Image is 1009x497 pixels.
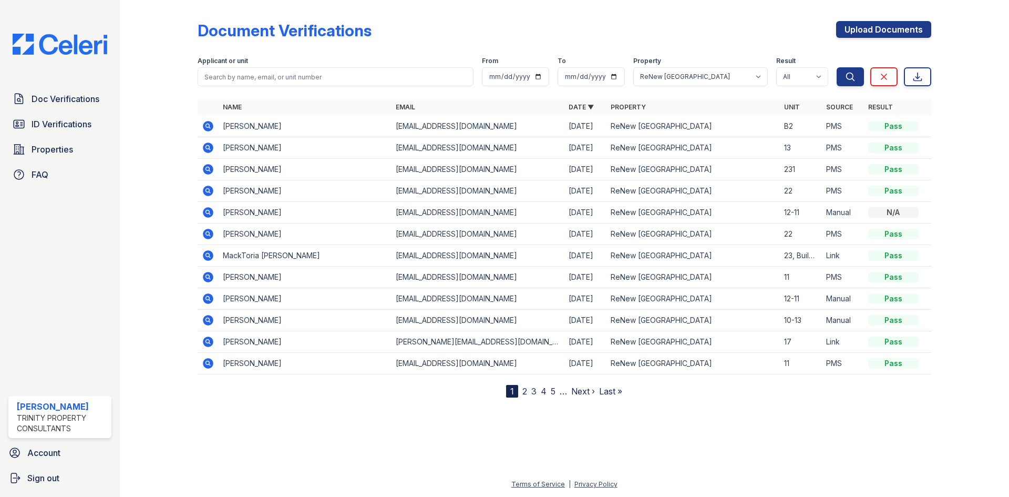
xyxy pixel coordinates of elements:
td: 11 [780,353,822,374]
td: [PERSON_NAME] [219,331,392,353]
a: Email [396,103,415,111]
td: [EMAIL_ADDRESS][DOMAIN_NAME] [392,180,564,202]
td: 11 [780,267,822,288]
td: ReNew [GEOGRAPHIC_DATA] [606,267,779,288]
td: PMS [822,353,864,374]
span: Properties [32,143,73,156]
a: Doc Verifications [8,88,111,109]
td: ReNew [GEOGRAPHIC_DATA] [606,224,779,245]
td: [EMAIL_ADDRESS][DOMAIN_NAME] [392,353,564,374]
td: 12-11 [780,202,822,224]
td: 231 [780,159,822,180]
div: Pass [868,315,919,326]
td: PMS [822,180,864,202]
input: Search by name, email, or unit number [198,67,473,86]
td: 13 [780,137,822,159]
td: [DATE] [564,137,606,159]
td: ReNew [GEOGRAPHIC_DATA] [606,245,779,267]
td: 22 [780,224,822,245]
td: [EMAIL_ADDRESS][DOMAIN_NAME] [392,310,564,331]
td: PMS [822,137,864,159]
td: ReNew [GEOGRAPHIC_DATA] [606,137,779,159]
div: Pass [868,143,919,153]
td: [PERSON_NAME] [219,353,392,374]
td: [DATE] [564,224,606,245]
span: Doc Verifications [32,93,99,105]
div: [PERSON_NAME] [17,400,107,413]
div: Pass [868,229,919,239]
div: Pass [868,337,919,347]
td: ReNew [GEOGRAPHIC_DATA] [606,288,779,310]
a: Source [826,103,853,111]
a: Property [611,103,646,111]
td: [DATE] [564,267,606,288]
div: 1 [506,385,518,398]
span: ID Verifications [32,118,91,130]
a: Upload Documents [836,21,931,38]
td: [PERSON_NAME] [219,116,392,137]
td: ReNew [GEOGRAPHIC_DATA] [606,331,779,353]
td: ReNew [GEOGRAPHIC_DATA] [606,310,779,331]
td: [DATE] [564,331,606,353]
td: ReNew [GEOGRAPHIC_DATA] [606,116,779,137]
img: CE_Logo_Blue-a8612792a0a2168367f1c8372b55b34899dd931a85d93a1a3d3e32e68fde9ad4.png [4,34,116,55]
td: [EMAIL_ADDRESS][DOMAIN_NAME] [392,245,564,267]
td: Link [822,245,864,267]
a: 3 [531,386,537,397]
td: [PERSON_NAME] [219,180,392,202]
span: Account [27,447,60,459]
a: 2 [522,386,527,397]
td: [DATE] [564,202,606,224]
td: Manual [822,202,864,224]
a: Unit [784,103,800,111]
div: Document Verifications [198,21,372,40]
a: ID Verifications [8,114,111,135]
label: Property [633,57,661,65]
td: [DATE] [564,245,606,267]
td: [PERSON_NAME] [219,310,392,331]
label: Result [776,57,796,65]
div: Pass [868,250,919,261]
td: MackToria [PERSON_NAME] [219,245,392,267]
div: Pass [868,272,919,282]
span: … [560,385,567,398]
label: Applicant or unit [198,57,248,65]
td: [DATE] [564,116,606,137]
td: [PERSON_NAME] [219,224,392,245]
div: Pass [868,164,919,175]
td: [EMAIL_ADDRESS][DOMAIN_NAME] [392,288,564,310]
td: [EMAIL_ADDRESS][DOMAIN_NAME] [392,159,564,180]
a: FAQ [8,164,111,185]
td: [EMAIL_ADDRESS][DOMAIN_NAME] [392,267,564,288]
td: PMS [822,159,864,180]
td: [DATE] [564,310,606,331]
td: 22 [780,180,822,202]
div: Trinity Property Consultants [17,413,107,434]
div: | [569,480,571,488]
td: PMS [822,267,864,288]
div: Pass [868,121,919,131]
td: [EMAIL_ADDRESS][DOMAIN_NAME] [392,224,564,245]
td: Manual [822,288,864,310]
a: Sign out [4,468,116,489]
td: 10-13 [780,310,822,331]
span: FAQ [32,168,48,181]
label: From [482,57,498,65]
div: N/A [868,207,919,218]
a: Privacy Policy [574,480,617,488]
td: [PERSON_NAME] [219,137,392,159]
a: Terms of Service [511,480,565,488]
td: [PERSON_NAME] [219,267,392,288]
td: [PERSON_NAME][EMAIL_ADDRESS][DOMAIN_NAME] [392,331,564,353]
a: Name [223,103,242,111]
span: Sign out [27,472,59,484]
a: Next › [571,386,595,397]
td: ReNew [GEOGRAPHIC_DATA] [606,180,779,202]
div: Pass [868,358,919,369]
a: Properties [8,139,111,160]
td: [DATE] [564,180,606,202]
td: [DATE] [564,353,606,374]
td: PMS [822,116,864,137]
td: 23, Building 8 [780,245,822,267]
